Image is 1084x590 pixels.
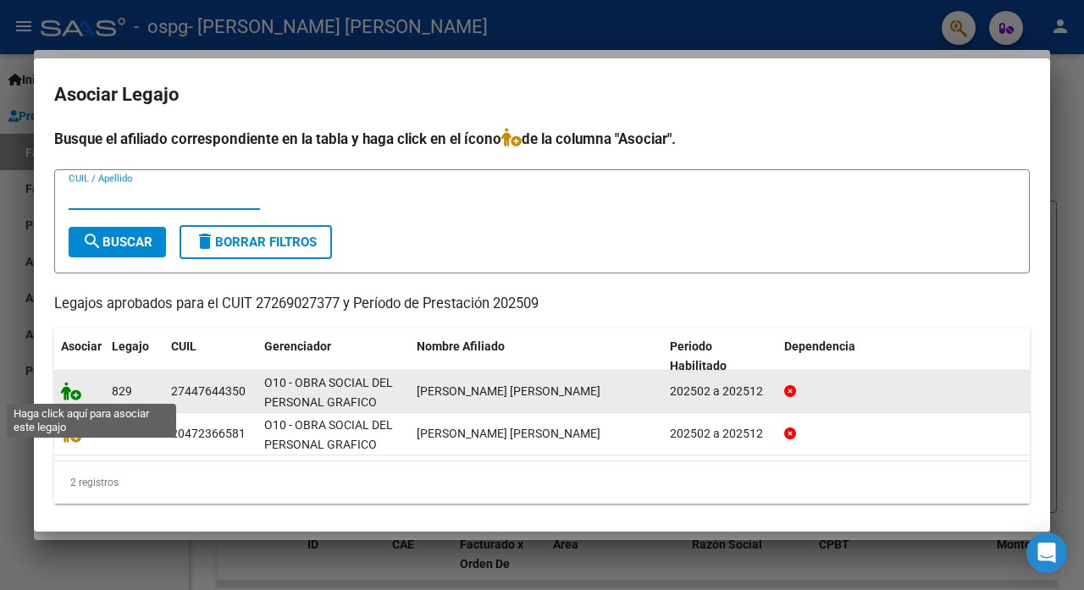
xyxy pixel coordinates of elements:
button: Buscar [69,227,166,257]
span: VERON MELINA AILEN [417,384,600,398]
datatable-header-cell: CUIL [164,328,257,384]
span: O10 - OBRA SOCIAL DEL PERSONAL GRAFICO [264,418,393,451]
div: 202502 a 202512 [670,424,771,444]
div: Open Intercom Messenger [1026,532,1067,573]
span: Asociar [61,339,102,353]
span: Legajo [112,339,149,353]
div: 20472366581 [171,424,246,444]
p: Legajos aprobados para el CUIT 27269027377 y Período de Prestación 202509 [54,294,1030,315]
datatable-header-cell: Gerenciador [257,328,410,384]
span: Dependencia [784,339,855,353]
div: 27447644350 [171,382,246,401]
span: CUIL [171,339,196,353]
span: 829 [112,384,132,398]
span: O10 - OBRA SOCIAL DEL PERSONAL GRAFICO [264,376,393,409]
span: Buscar [82,234,152,250]
span: Periodo Habilitado [670,339,727,372]
datatable-header-cell: Dependencia [777,328,1031,384]
h4: Busque el afiliado correspondiente en la tabla y haga click en el ícono de la columna "Asociar". [54,128,1030,150]
h2: Asociar Legajo [54,79,1030,111]
span: Gerenciador [264,339,331,353]
mat-icon: search [82,231,102,251]
span: 771 [112,427,132,440]
span: CABRAL SANTIAGO DONATO [417,427,600,440]
datatable-header-cell: Nombre Afiliado [410,328,663,384]
div: 2 registros [54,461,1030,504]
span: Borrar Filtros [195,234,317,250]
span: Nombre Afiliado [417,339,505,353]
mat-icon: delete [195,231,215,251]
datatable-header-cell: Legajo [105,328,164,384]
datatable-header-cell: Periodo Habilitado [663,328,777,384]
datatable-header-cell: Asociar [54,328,105,384]
button: Borrar Filtros [180,225,332,259]
div: 202502 a 202512 [670,382,771,401]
